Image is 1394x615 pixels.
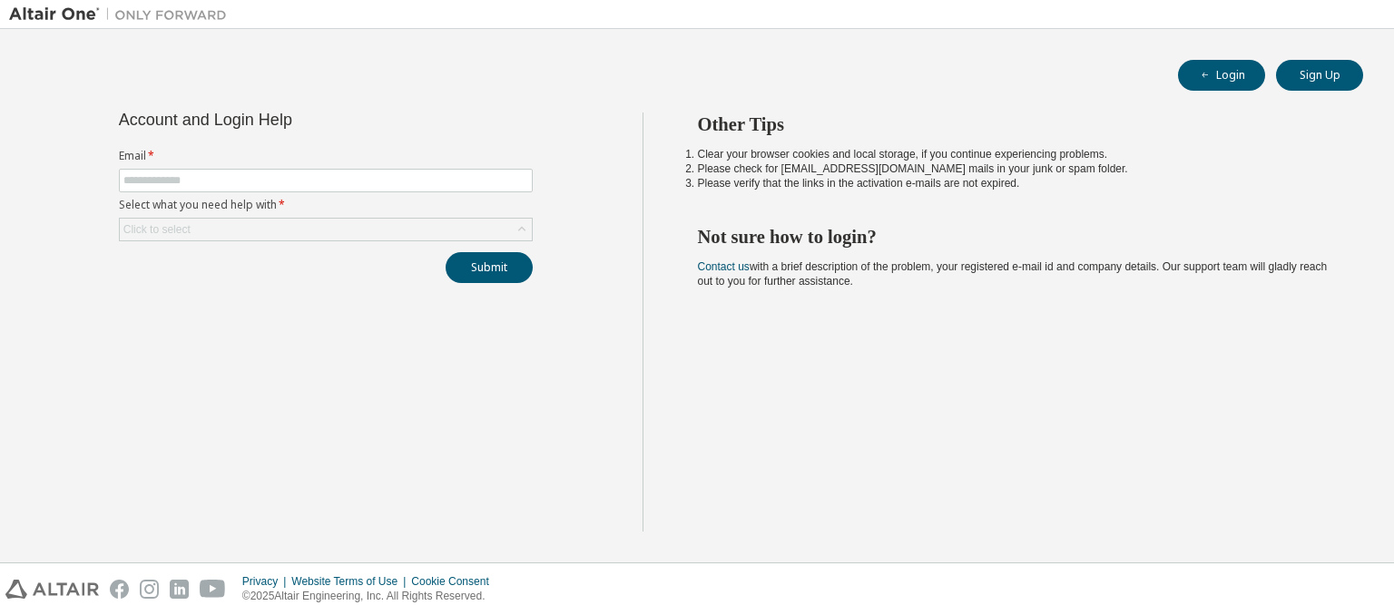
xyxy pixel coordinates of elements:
img: Altair One [9,5,236,24]
h2: Other Tips [698,112,1331,136]
img: facebook.svg [110,580,129,599]
span: with a brief description of the problem, your registered e-mail id and company details. Our suppo... [698,260,1328,288]
img: youtube.svg [200,580,226,599]
li: Please check for [EMAIL_ADDRESS][DOMAIN_NAME] mails in your junk or spam folder. [698,161,1331,176]
img: altair_logo.svg [5,580,99,599]
h2: Not sure how to login? [698,225,1331,249]
a: Contact us [698,260,750,273]
label: Email [119,149,533,163]
li: Clear your browser cookies and local storage, if you continue experiencing problems. [698,147,1331,161]
li: Please verify that the links in the activation e-mails are not expired. [698,176,1331,190]
button: Login [1178,60,1265,91]
img: linkedin.svg [170,580,189,599]
div: Click to select [123,222,191,237]
label: Select what you need help with [119,198,533,212]
div: Account and Login Help [119,112,450,127]
button: Submit [446,252,533,283]
div: Privacy [242,574,291,589]
button: Sign Up [1276,60,1363,91]
div: Click to select [120,219,532,240]
img: instagram.svg [140,580,159,599]
div: Website Terms of Use [291,574,411,589]
div: Cookie Consent [411,574,499,589]
p: © 2025 Altair Engineering, Inc. All Rights Reserved. [242,589,500,604]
